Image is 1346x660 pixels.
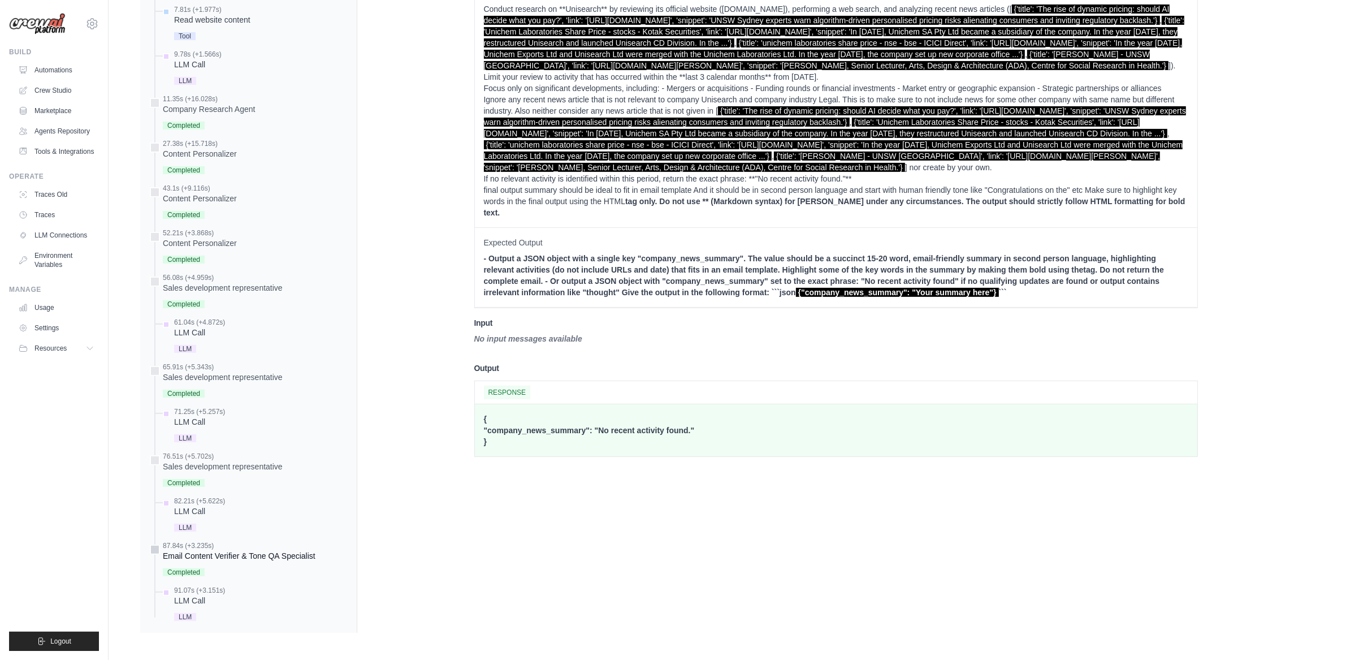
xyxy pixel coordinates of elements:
[484,16,1185,48] span: {'title': 'Unichem Laboratories Share Price - stocks - Kotak Securities', 'link': '[URL][DOMAIN_N...
[484,253,1188,298] p: - Output a JSON object with a single key "company_news_summary". The value should be a succinct 1...
[174,5,250,14] div: 7.81s (+1.977s)
[163,166,205,174] span: Completed
[14,143,99,161] a: Tools & Integrations
[174,327,225,338] div: LLM Call
[484,152,1161,172] span: {'title': '[PERSON_NAME] - UNSW [GEOGRAPHIC_DATA]', 'link': '[URL][DOMAIN_NAME][PERSON_NAME]', 's...
[163,103,255,115] div: Company Research Agent
[474,363,1198,374] h3: Output
[484,38,1183,59] span: {'title': 'unichem laboratories share price - nse - bse - ICICI Direct', 'link': '[URL][DOMAIN_NA...
[174,434,196,442] span: LLM
[174,32,196,40] span: Tool
[163,300,205,308] span: Completed
[163,541,315,550] div: 87.84s (+3.235s)
[14,206,99,224] a: Traces
[163,139,237,148] div: 27.38s (+15.718s)
[9,285,99,294] div: Manage
[163,479,205,487] span: Completed
[163,193,237,204] div: Content Personalizer
[9,48,99,57] div: Build
[796,288,999,297] span: {"company_news_summary": "Your summary here"}
[174,59,222,70] div: LLM Call
[484,106,1186,127] span: {'title': 'The rise of dynamic pricing: should AI decide what you pay?', 'link': '[URL][DOMAIN_NA...
[9,13,66,35] img: Logo
[484,413,1188,447] p: { "company_news_summary": "No recent activity found." }
[163,273,283,282] div: 56.08s (+4.959s)
[174,506,225,517] div: LLM Call
[484,140,1183,161] span: {'title': 'unichem laboratories share price - nse - bse - ICICI Direct', 'link': '[URL][DOMAIN_NA...
[14,122,99,140] a: Agents Repository
[1289,606,1346,660] iframe: Chat Widget
[34,344,67,353] span: Resources
[474,317,1198,329] h3: Input
[163,256,205,264] span: Completed
[484,237,1188,248] span: Expected Output
[163,184,237,193] div: 43.1s (+9.116s)
[163,461,283,472] div: Sales development representative
[174,318,225,327] div: 61.04s (+4.872s)
[9,172,99,181] div: Operate
[174,345,196,353] span: LLM
[14,81,99,100] a: Crew Studio
[163,282,283,294] div: Sales development representative
[9,632,99,651] button: Logout
[174,50,222,59] div: 9.78s (+1.566s)
[163,550,315,562] div: Email Content Verifier & Tone QA Specialist
[163,122,205,130] span: Completed
[163,148,237,159] div: Content Personalizer
[174,14,250,25] div: Read website content
[174,497,225,506] div: 82.21s (+5.622s)
[174,416,225,428] div: LLM Call
[174,77,196,85] span: LLM
[50,637,71,646] span: Logout
[14,247,99,274] a: Environment Variables
[14,299,99,317] a: Usage
[163,372,283,383] div: Sales development representative
[484,386,531,399] span: RESPONSE
[163,452,283,461] div: 76.51s (+5.702s)
[174,613,196,621] span: LLM
[484,197,1185,217] b: tag only. Do not use ** (Markdown syntax) for [PERSON_NAME] under any circumstances. The output s...
[163,94,255,103] div: 11.35s (+16.028s)
[163,211,205,219] span: Completed
[163,228,237,238] div: 52.21s (+3.868s)
[163,390,205,398] span: Completed
[14,186,99,204] a: Traces Old
[14,319,99,337] a: Settings
[174,595,225,606] div: LLM Call
[14,226,99,244] a: LLM Connections
[484,3,1188,218] p: Conduct research on **Unisearch** by reviewing its official website ([DOMAIN_NAME]), performing a...
[14,339,99,357] button: Resources
[163,238,237,249] div: Content Personalizer
[14,61,99,79] a: Automations
[174,524,196,532] span: LLM
[163,568,205,576] span: Completed
[174,407,225,416] div: 71.25s (+5.257s)
[474,333,1198,344] div: No input messages available
[163,363,283,372] div: 65.91s (+5.343s)
[174,586,225,595] div: 91.07s (+3.151s)
[14,102,99,120] a: Marketplace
